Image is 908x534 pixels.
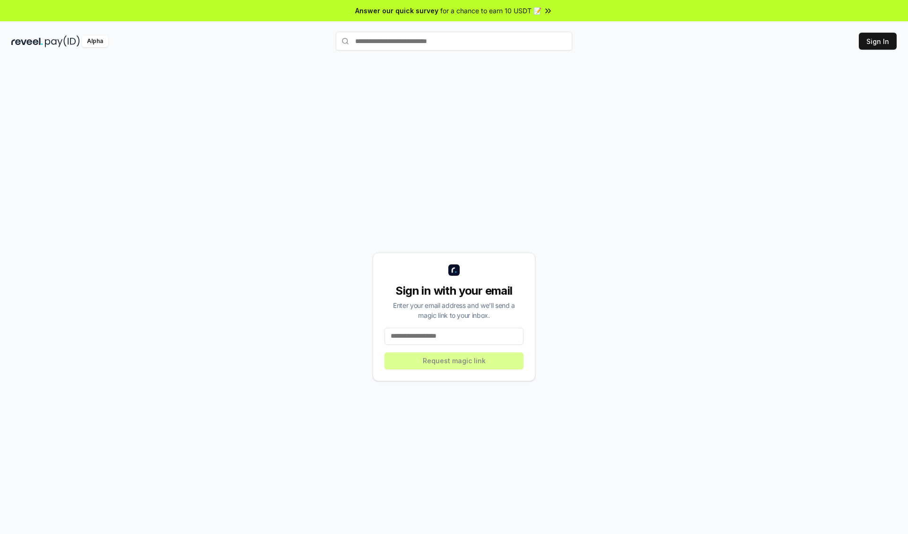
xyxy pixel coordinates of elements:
img: pay_id [45,35,80,47]
div: Enter your email address and we’ll send a magic link to your inbox. [384,300,524,320]
span: Answer our quick survey [355,6,438,16]
img: logo_small [448,264,460,276]
img: reveel_dark [11,35,43,47]
div: Sign in with your email [384,283,524,298]
span: for a chance to earn 10 USDT 📝 [440,6,541,16]
div: Alpha [82,35,108,47]
button: Sign In [859,33,897,50]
